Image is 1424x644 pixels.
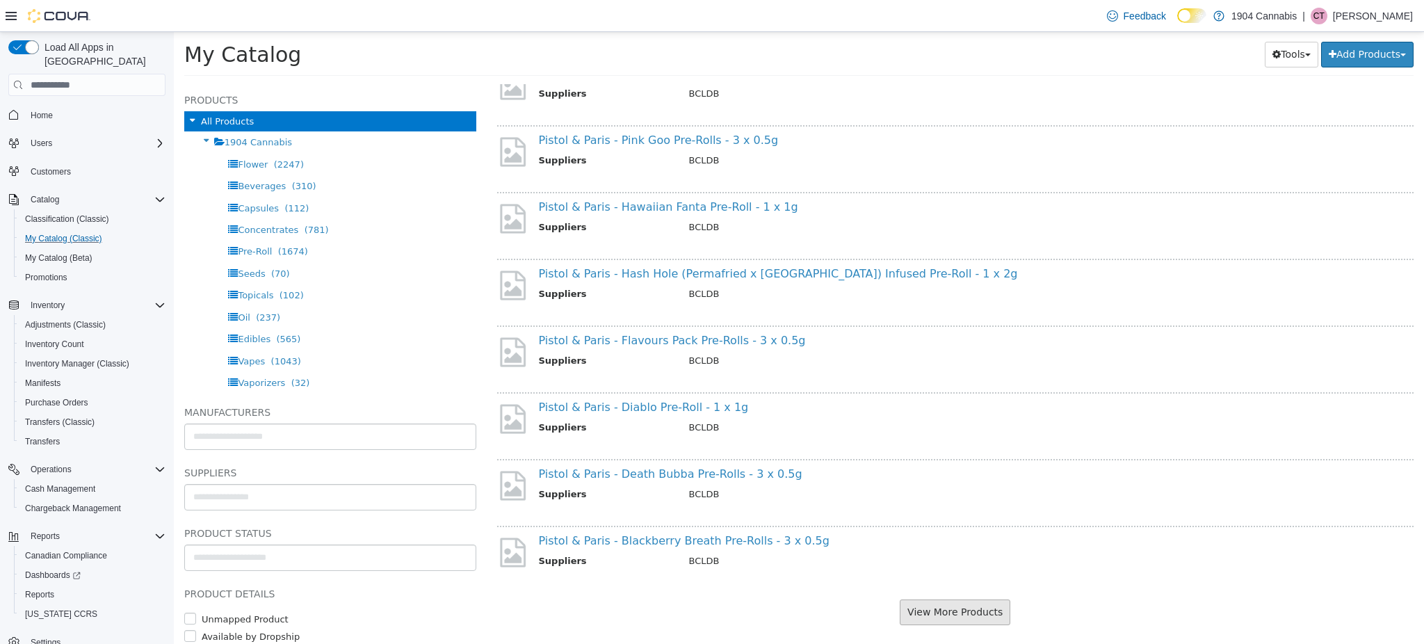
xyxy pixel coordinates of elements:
[19,269,73,286] a: Promotions
[1147,10,1240,35] button: Add Products
[100,127,130,138] span: (2247)
[365,122,505,139] th: Suppliers
[104,214,134,225] span: (1674)
[64,324,91,335] span: Vapes
[323,36,355,70] img: missing-image.png
[64,171,105,182] span: Capsules
[3,104,171,124] button: Home
[64,214,98,225] span: Pre-Roll
[505,522,1204,540] td: BCLDB
[25,436,60,447] span: Transfers
[19,500,165,517] span: Chargeback Management
[365,502,656,515] a: Pistol & Paris - Blackberry Breath Pre-Rolls - 3 x 0.5g
[97,324,127,335] span: (1043)
[97,236,116,247] span: (70)
[323,303,355,337] img: missing-image.png
[19,269,165,286] span: Promotions
[25,297,165,314] span: Inventory
[365,235,844,248] a: Pistol & Paris - Hash Hole (Permafried x [GEOGRAPHIC_DATA]) Infused Pre-Roll - 1 x 2g
[19,230,165,247] span: My Catalog (Classic)
[10,372,302,389] h5: Manufacturers
[14,315,171,335] button: Adjustments (Classic)
[19,586,60,603] a: Reports
[505,55,1204,72] td: BCLDB
[19,567,165,583] span: Dashboards
[64,236,91,247] span: Seeds
[28,9,90,23] img: Cova
[25,135,58,152] button: Users
[3,526,171,546] button: Reports
[14,268,171,287] button: Promotions
[19,250,165,266] span: My Catalog (Beta)
[365,369,575,382] a: Pistol & Paris - Diablo Pre-Roll - 1 x 1g
[14,432,171,451] button: Transfers
[323,236,355,271] img: missing-image.png
[14,393,171,412] button: Purchase Orders
[1311,8,1327,24] div: Cody Tomlinson
[25,163,165,180] span: Customers
[25,233,102,244] span: My Catalog (Classic)
[505,188,1204,206] td: BCLDB
[14,499,171,518] button: Chargeback Management
[3,460,171,479] button: Operations
[64,127,94,138] span: Flower
[19,547,113,564] a: Canadian Compliance
[25,272,67,283] span: Promotions
[25,252,92,264] span: My Catalog (Beta)
[14,209,171,229] button: Classification (Classic)
[25,550,107,561] span: Canadian Compliance
[365,456,505,473] th: Suppliers
[365,102,605,115] a: Pistol & Paris - Pink Goo Pre-Rolls - 3 x 0.5g
[19,586,165,603] span: Reports
[323,103,355,137] img: missing-image.png
[25,589,54,600] span: Reports
[505,255,1204,273] td: BCLDB
[31,194,59,205] span: Catalog
[25,397,88,408] span: Purchase Orders
[82,280,106,291] span: (237)
[365,389,505,406] th: Suppliers
[1177,23,1178,24] span: Dark Mode
[118,149,143,159] span: (310)
[27,84,80,95] span: All Products
[14,354,171,373] button: Inventory Manager (Classic)
[1091,10,1144,35] button: Tools
[323,437,355,471] img: missing-image.png
[19,433,165,450] span: Transfers
[19,394,165,411] span: Purchase Orders
[10,493,302,510] h5: Product Status
[14,335,171,354] button: Inventory Count
[1333,8,1413,24] p: [PERSON_NAME]
[365,302,632,315] a: Pistol & Paris - Flavours Pack Pre-Rolls - 3 x 0.5g
[14,479,171,499] button: Cash Management
[1124,9,1166,23] span: Feedback
[10,554,302,570] h5: Product Details
[323,170,355,204] img: missing-image.png
[19,394,94,411] a: Purchase Orders
[19,336,165,353] span: Inventory Count
[64,258,99,268] span: Topicals
[10,60,302,77] h5: Products
[64,280,76,291] span: Oil
[106,258,130,268] span: (102)
[25,163,76,180] a: Customers
[19,375,165,392] span: Manifests
[64,346,111,356] span: Vaporizers
[131,193,155,203] span: (781)
[19,500,127,517] a: Chargeback Management
[31,531,60,542] span: Reports
[25,417,95,428] span: Transfers (Classic)
[25,461,77,478] button: Operations
[1231,8,1297,24] p: 1904 Cannabis
[25,609,97,620] span: [US_STATE] CCRS
[19,211,165,227] span: Classification (Classic)
[19,211,115,227] a: Classification (Classic)
[14,546,171,565] button: Canadian Compliance
[323,504,355,538] img: missing-image.png
[25,528,165,545] span: Reports
[3,134,171,153] button: Users
[365,522,505,540] th: Suppliers
[3,161,171,182] button: Customers
[365,322,505,339] th: Suppliers
[25,461,165,478] span: Operations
